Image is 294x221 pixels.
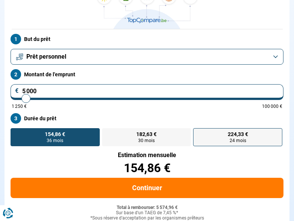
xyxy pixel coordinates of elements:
[26,53,66,61] span: Prêt personnel
[11,113,283,124] label: Durée du prêt
[11,216,283,221] div: *Sous réserve d'acceptation par les organismes prêteurs
[11,210,283,216] div: Sur base d'un TAEG de 7,45 %*
[15,88,19,94] span: €
[11,205,283,210] div: Total à rembourser: 5 574,96 €
[136,132,157,137] span: 182,63 €
[11,49,283,65] button: Prêt personnel
[45,132,65,137] span: 154,86 €
[11,178,283,198] button: Continuer
[12,104,27,109] span: 1 250 €
[138,138,155,143] span: 30 mois
[228,132,248,137] span: 224,33 €
[262,104,282,109] span: 100 000 €
[230,138,246,143] span: 24 mois
[11,34,283,44] label: But du prêt
[11,162,283,174] div: 154,86 €
[47,138,63,143] span: 36 mois
[11,152,283,158] div: Estimation mensuelle
[11,69,283,80] label: Montant de l'emprunt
